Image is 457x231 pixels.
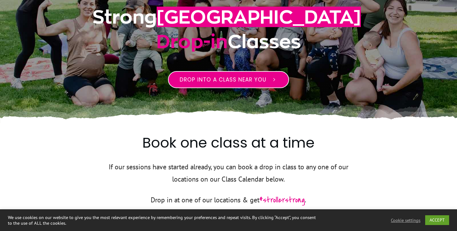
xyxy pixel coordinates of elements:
[8,215,317,226] div: We use cookies on our website to give you the most relevant experience by remembering your prefer...
[109,162,348,183] span: If our sessions have started already, you can book a drop in class to any one of our locations on...
[180,76,266,83] span: Drop into a class near you
[168,71,289,88] a: Drop into a class near you
[156,31,228,52] span: Drop-in
[99,193,358,215] p: .
[391,217,420,223] a: Cookie settings
[59,133,398,160] h2: Book one class at a time
[151,195,259,204] span: Drop in at one of our locations & get
[259,194,305,206] span: #strollerstrong
[157,7,361,27] span: [GEOGRAPHIC_DATA]
[425,215,449,225] a: ACCEPT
